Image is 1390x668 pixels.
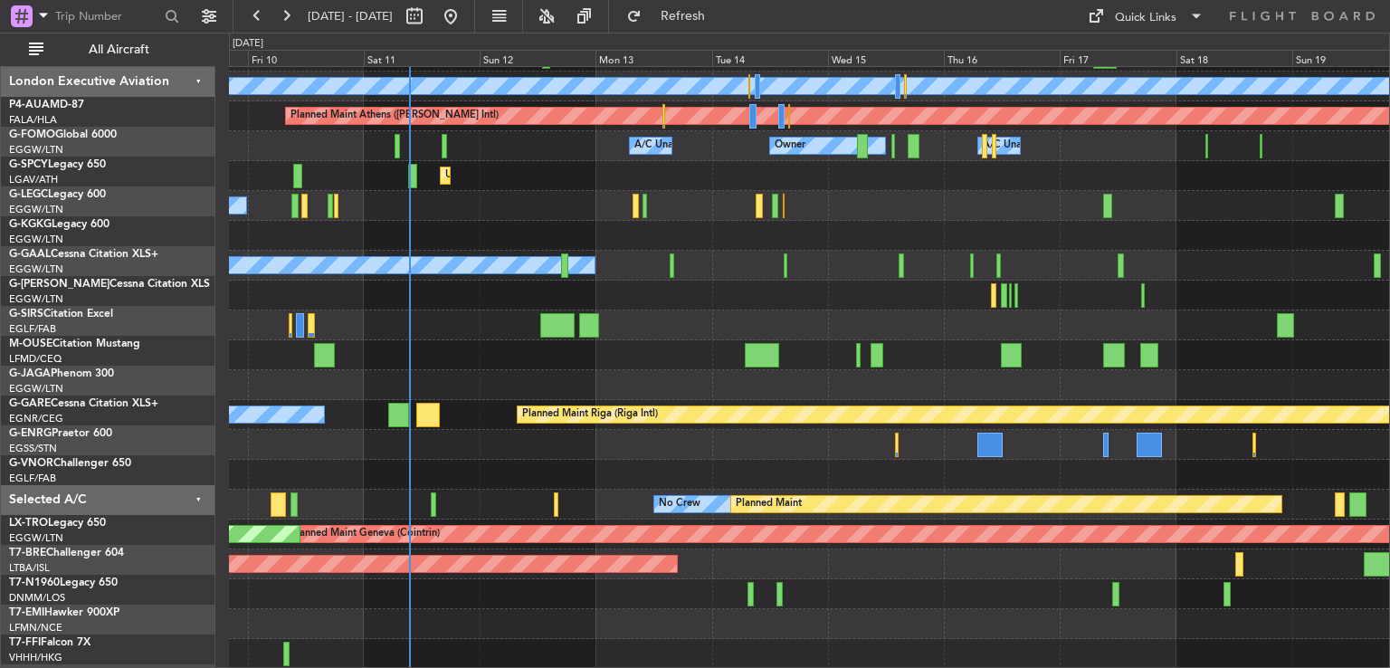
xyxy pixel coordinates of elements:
a: G-KGKGLegacy 600 [9,219,109,230]
a: EGNR/CEG [9,412,63,425]
div: No Crew [659,491,700,518]
a: G-VNORChallenger 650 [9,458,131,469]
div: Planned Maint [736,491,802,518]
span: T7-BRE [9,548,46,558]
a: EGGW/LTN [9,143,63,157]
a: VHHH/HKG [9,651,62,664]
a: G-SPCYLegacy 650 [9,159,106,170]
div: Planned Maint Riga (Riga Intl) [522,401,658,428]
div: Sun 12 [480,50,595,66]
a: LFMD/CEQ [9,352,62,366]
a: EGGW/LTN [9,382,63,396]
div: Planned Maint Athens ([PERSON_NAME] Intl) [290,102,499,129]
a: FALA/HLA [9,113,57,127]
span: G-LEGC [9,189,48,200]
span: T7-N1960 [9,577,60,588]
span: G-FOMO [9,129,55,140]
span: G-GAAL [9,249,51,260]
span: Refresh [645,10,721,23]
a: LGAV/ATH [9,173,58,186]
span: G-GARE [9,398,51,409]
a: T7-N1960Legacy 650 [9,577,118,588]
div: Thu 16 [944,50,1060,66]
div: A/C Unavailable [983,132,1058,159]
span: G-SPCY [9,159,48,170]
div: Tue 14 [712,50,828,66]
div: Sat 18 [1176,50,1292,66]
a: DNMM/LOS [9,591,65,605]
span: T7-FFI [9,637,41,648]
button: All Aircraft [20,35,196,64]
span: G-JAGA [9,368,51,379]
a: G-ENRGPraetor 600 [9,428,112,439]
div: [DATE] [233,36,263,52]
a: G-GARECessna Citation XLS+ [9,398,158,409]
a: EGGW/LTN [9,203,63,216]
button: Refresh [618,2,727,31]
span: P4-AUA [9,100,50,110]
a: LTBA/ISL [9,561,50,575]
span: G-KGKG [9,219,52,230]
a: P4-AUAMD-87 [9,100,84,110]
span: G-[PERSON_NAME] [9,279,109,290]
a: EGLF/FAB [9,472,56,485]
div: Quick Links [1115,9,1176,27]
a: T7-BREChallenger 604 [9,548,124,558]
a: T7-FFIFalcon 7X [9,637,90,648]
a: G-JAGAPhenom 300 [9,368,114,379]
a: G-GAALCessna Citation XLS+ [9,249,158,260]
a: LX-TROLegacy 650 [9,518,106,529]
input: Trip Number [55,3,159,30]
button: Quick Links [1079,2,1213,31]
div: Wed 15 [828,50,944,66]
span: [DATE] - [DATE] [308,8,393,24]
span: G-VNOR [9,458,53,469]
a: G-LEGCLegacy 600 [9,189,106,200]
div: Sat 11 [364,50,480,66]
span: All Aircraft [47,43,191,56]
a: EGGW/LTN [9,531,63,545]
span: T7-EMI [9,607,44,618]
div: Owner [775,132,805,159]
a: EGSS/STN [9,442,57,455]
a: T7-EMIHawker 900XP [9,607,119,618]
div: Planned Maint Geneva (Cointrin) [290,520,440,548]
div: Fri 10 [248,50,364,66]
span: M-OUSE [9,339,52,349]
span: G-ENRG [9,428,52,439]
span: G-SIRS [9,309,43,320]
a: EGGW/LTN [9,233,63,246]
a: M-OUSECitation Mustang [9,339,140,349]
div: Unplanned Maint [GEOGRAPHIC_DATA] ([GEOGRAPHIC_DATA]) [445,162,743,189]
a: G-SIRSCitation Excel [9,309,113,320]
a: EGGW/LTN [9,292,63,306]
a: G-FOMOGlobal 6000 [9,129,117,140]
a: EGGW/LTN [9,262,63,276]
div: Fri 17 [1060,50,1176,66]
a: G-[PERSON_NAME]Cessna Citation XLS [9,279,210,290]
div: A/C Unavailable [634,132,709,159]
div: Mon 13 [595,50,711,66]
a: EGLF/FAB [9,322,56,336]
a: LFMN/NCE [9,621,62,635]
span: LX-TRO [9,518,48,529]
